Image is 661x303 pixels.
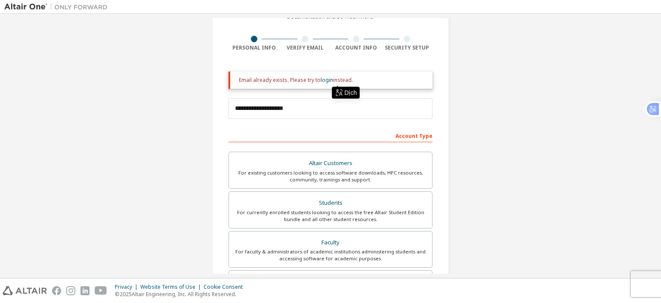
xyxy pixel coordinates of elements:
[234,157,427,169] div: Altair Customers
[66,286,75,295] img: instagram.svg
[239,77,426,84] div: Email already exists. Please try to instead.
[4,3,112,11] img: Altair One
[330,44,382,51] div: Account Info
[3,286,47,295] img: altair_logo.svg
[234,197,427,209] div: Students
[234,237,427,249] div: Faculty
[229,128,432,142] div: Account Type
[80,286,90,295] img: linkedin.svg
[321,76,333,84] a: login
[115,291,248,298] p: © 2025 Altair Engineering, Inc. All Rights Reserved.
[234,169,427,183] div: For existing customers looking to access software downloads, HPC resources, community, trainings ...
[140,284,204,291] div: Website Terms of Use
[234,209,427,223] div: For currently enrolled students looking to access the free Altair Student Edition bundle and all ...
[229,44,280,51] div: Personal Info
[52,286,61,295] img: facebook.svg
[204,284,248,291] div: Cookie Consent
[234,248,427,262] div: For faculty & administrators of academic institutions administering students and accessing softwa...
[280,44,331,51] div: Verify Email
[382,44,433,51] div: Security Setup
[115,284,140,291] div: Privacy
[95,286,107,295] img: youtube.svg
